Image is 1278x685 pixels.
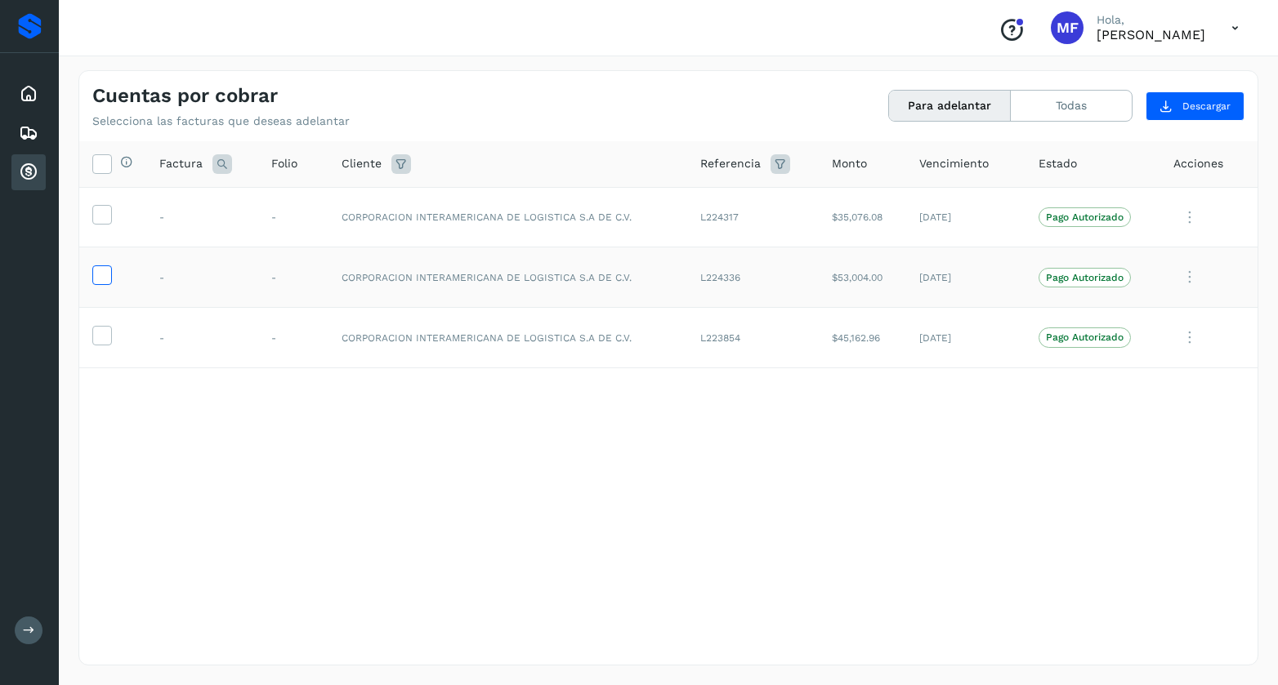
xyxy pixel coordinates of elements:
td: - [146,247,258,308]
td: [DATE] [906,247,1026,308]
span: Monto [832,155,867,172]
td: $53,004.00 [819,247,906,308]
p: Hola, [1097,13,1205,27]
td: CORPORACION INTERAMERICANA DE LOGISTICA S.A DE C.V. [328,247,687,308]
span: Folio [271,155,297,172]
span: Factura [159,155,203,172]
span: Descargar [1182,99,1231,113]
td: - [258,187,328,247]
div: Embarques [11,115,46,151]
td: [DATE] [906,308,1026,368]
td: L224336 [687,247,819,308]
td: CORPORACION INTERAMERICANA DE LOGISTICA S.A DE C.V. [328,308,687,368]
td: $45,162.96 [819,308,906,368]
td: CORPORACION INTERAMERICANA DE LOGISTICA S.A DE C.V. [328,187,687,247]
td: L223854 [687,308,819,368]
button: Descargar [1146,91,1244,121]
h4: Cuentas por cobrar [92,84,278,108]
p: Selecciona las facturas que deseas adelantar [92,114,350,128]
td: $35,076.08 [819,187,906,247]
div: Cuentas por cobrar [11,154,46,190]
td: - [258,308,328,368]
span: Vencimiento [919,155,989,172]
p: MONICA FONTES CHAVEZ [1097,27,1205,42]
button: Todas [1011,91,1132,121]
div: Inicio [11,76,46,112]
span: Estado [1039,155,1077,172]
span: Cliente [342,155,382,172]
p: Pago Autorizado [1046,211,1124,223]
span: Referencia [700,155,761,172]
td: - [258,247,328,308]
td: [DATE] [906,187,1026,247]
p: Pago Autorizado [1046,331,1124,343]
span: Acciones [1173,155,1223,172]
td: - [146,308,258,368]
td: L224317 [687,187,819,247]
p: Pago Autorizado [1046,272,1124,283]
button: Para adelantar [889,91,1011,121]
td: - [146,187,258,247]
